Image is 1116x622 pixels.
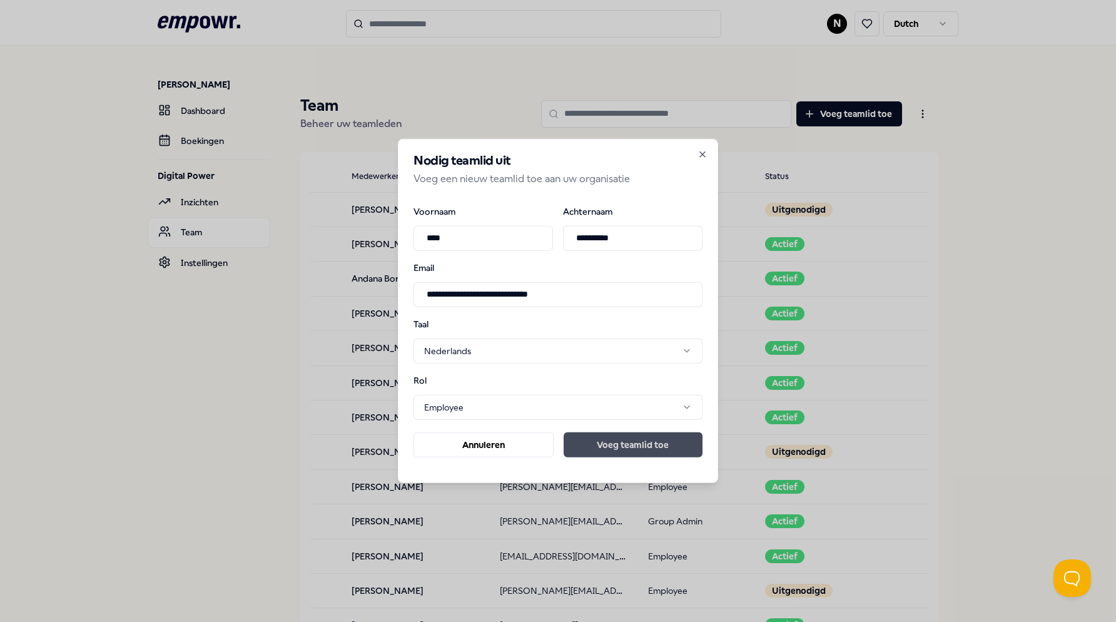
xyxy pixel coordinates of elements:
[413,171,703,187] p: Voeg een nieuw teamlid toe aan uw organisatie
[413,432,554,457] button: Annuleren
[413,319,479,328] label: Taal
[413,263,703,272] label: Email
[564,432,703,457] button: Voeg teamlid toe
[413,376,479,385] label: Rol
[413,155,703,167] h2: Nodig teamlid uit
[413,206,553,215] label: Voornaam
[563,206,703,215] label: Achternaam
